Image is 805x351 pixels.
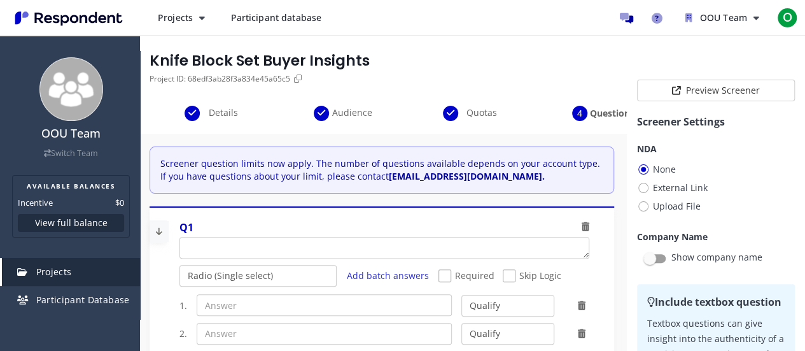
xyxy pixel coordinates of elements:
[230,11,321,24] span: Participant database
[158,11,193,24] span: Projects
[346,269,429,282] a: Add batch answers
[637,80,795,101] button: Preview Screener
[18,214,124,232] button: View full balance
[438,269,494,285] span: Required
[637,180,708,196] span: External Link
[637,142,795,155] h1: NDA
[179,220,193,235] div: Q1
[637,199,701,214] span: Upload File
[777,8,797,28] span: O
[148,6,215,29] button: Projects
[150,73,290,84] span: Project ID: 68edf3ab28f3a834e45a65c5
[12,175,130,238] section: Balance summary
[644,5,669,31] a: Help and support
[44,148,98,159] a: Switch Team
[115,196,124,209] dd: $0
[637,230,795,243] h1: Company Name
[150,52,370,70] h1: Knife Block Set Buyer Insights
[18,181,124,191] h2: AVAILABLE BALANCES
[503,269,561,285] span: Skip Logic
[39,57,103,121] img: team_avatar_256.png
[675,6,769,29] button: OOU Team
[36,266,72,278] span: Projects
[461,106,503,119] span: Quotas
[160,157,606,183] p: Screener question limits now apply. The number of questions available depends on your account typ...
[179,299,187,312] span: 1.
[197,294,452,316] input: Answer
[180,238,589,258] textarea: Which of the following categories best describes your firm's total assets under management (AUM)?
[637,162,676,177] span: None
[279,106,408,121] div: Audience
[389,170,545,182] strong: [EMAIL_ADDRESS][DOMAIN_NAME].
[18,196,53,209] dt: Incentive
[150,106,279,121] div: Details
[590,107,632,120] span: Questions
[637,114,795,129] h1: Screener Settings
[647,294,785,310] h2: Include textbox question
[36,294,130,306] span: Participant Database
[613,5,639,31] a: Message participants
[537,106,666,121] div: Questions
[408,106,537,121] div: Quotas
[346,269,428,282] span: Add batch answers
[332,106,374,119] span: Audience
[700,11,747,24] span: OOU Team
[10,8,127,29] img: Respondent
[220,6,332,29] a: Participant database
[197,323,452,345] input: Answer
[774,6,800,29] button: O
[671,250,762,265] p: Show company name
[179,327,187,340] span: 2.
[202,106,244,119] span: Details
[8,127,134,140] h4: OOU Team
